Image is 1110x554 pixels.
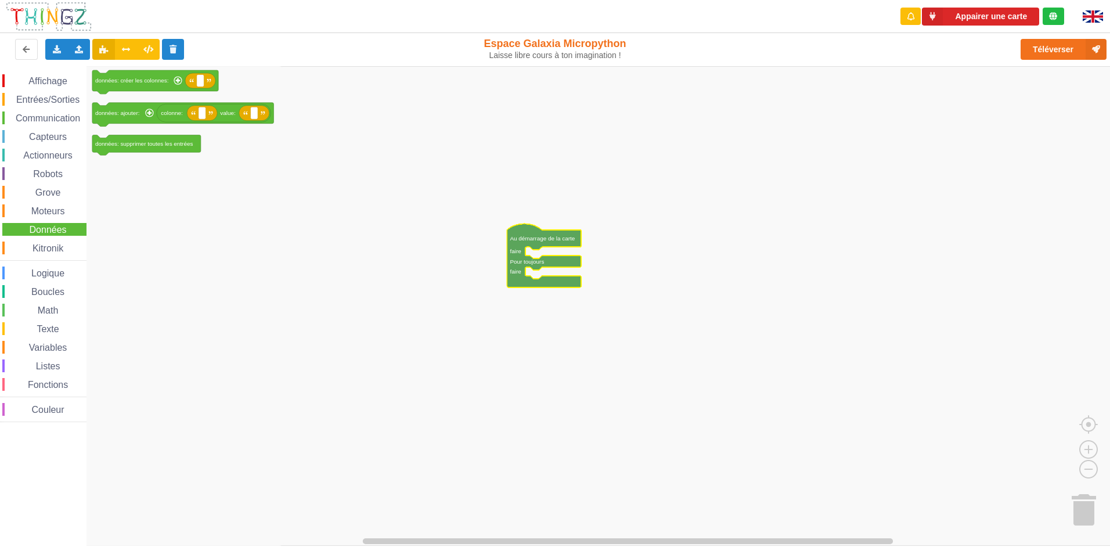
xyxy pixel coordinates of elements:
[34,188,63,197] span: Grove
[1021,39,1107,60] button: Téléverser
[27,76,69,86] span: Affichage
[30,287,66,297] span: Boucles
[14,113,82,123] span: Communication
[15,95,81,105] span: Entrées/Sorties
[510,258,544,265] text: Pour toujours
[458,37,652,60] div: Espace Galaxia Micropython
[510,268,521,275] text: faire
[95,110,140,116] text: données: ajouter:
[28,225,69,235] span: Données
[30,405,66,415] span: Couleur
[31,169,64,179] span: Robots
[95,77,169,84] text: données: créer les colonnes:
[5,1,92,32] img: thingz_logo.png
[161,110,182,116] text: colonne:
[21,150,74,160] span: Actionneurs
[26,380,70,390] span: Fonctions
[35,324,60,334] span: Texte
[1043,8,1064,25] div: Tu es connecté au serveur de création de Thingz
[510,248,521,254] text: faire
[31,243,65,253] span: Kitronik
[220,110,235,116] text: value:
[34,361,62,371] span: Listes
[36,305,60,315] span: Math
[458,51,652,60] div: Laisse libre cours à ton imagination !
[27,343,69,352] span: Variables
[1083,10,1103,23] img: gb.png
[27,132,69,142] span: Capteurs
[510,235,575,242] text: Au démarrage de la carte
[30,268,66,278] span: Logique
[922,8,1039,26] button: Appairer une carte
[95,141,193,147] text: données: supprimer toutes les entrées
[30,206,67,216] span: Moteurs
